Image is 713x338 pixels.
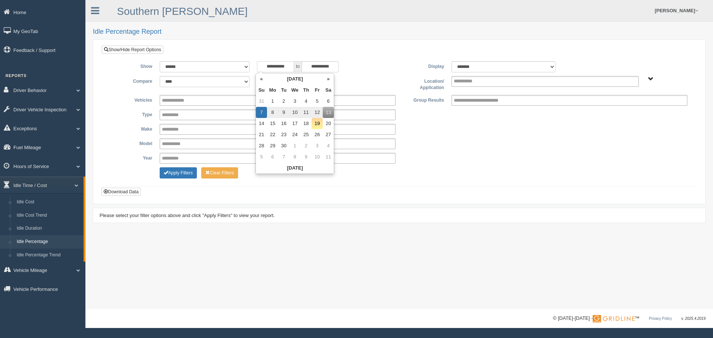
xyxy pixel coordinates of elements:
[278,151,289,163] td: 7
[267,96,278,107] td: 1
[289,107,300,118] td: 10
[278,96,289,107] td: 2
[267,107,278,118] td: 8
[312,85,323,96] th: Fr
[312,96,323,107] td: 5
[323,96,334,107] td: 6
[278,118,289,129] td: 16
[267,118,278,129] td: 15
[256,118,267,129] td: 14
[300,85,312,96] th: Th
[13,235,84,249] a: Idle Percentage
[256,140,267,151] td: 28
[289,118,300,129] td: 17
[399,95,448,104] label: Group Results
[289,140,300,151] td: 1
[107,95,156,104] label: Vehicles
[399,61,448,70] label: Display
[289,151,300,163] td: 8
[278,107,289,118] td: 9
[107,109,156,118] label: Type
[323,73,334,85] th: »
[107,138,156,147] label: Model
[117,6,248,17] a: Southern [PERSON_NAME]
[267,129,278,140] td: 22
[107,153,156,162] label: Year
[399,76,448,91] label: Location/ Application
[278,140,289,151] td: 30
[312,107,323,118] td: 12
[278,129,289,140] td: 23
[256,151,267,163] td: 5
[201,167,238,178] button: Change Filter Options
[300,140,312,151] td: 2
[256,73,267,85] th: «
[256,107,267,118] td: 7
[256,85,267,96] th: Su
[13,196,84,209] a: Idle Cost
[107,76,156,85] label: Compare
[300,151,312,163] td: 9
[101,188,141,196] button: Download Data
[300,129,312,140] td: 25
[649,316,672,321] a: Privacy Policy
[267,73,323,85] th: [DATE]
[312,151,323,163] td: 10
[289,85,300,96] th: We
[267,140,278,151] td: 29
[681,316,706,321] span: v. 2025.4.2019
[256,129,267,140] td: 21
[323,129,334,140] td: 27
[323,151,334,163] td: 11
[267,85,278,96] th: Mo
[312,129,323,140] td: 26
[256,163,334,174] th: [DATE]
[312,140,323,151] td: 3
[323,118,334,129] td: 20
[323,140,334,151] td: 4
[593,315,635,322] img: Gridline
[323,107,334,118] td: 13
[300,118,312,129] td: 18
[13,249,84,262] a: Idle Percentage Trend
[278,85,289,96] th: Tu
[107,61,156,70] label: Show
[102,46,163,54] a: Show/Hide Report Options
[93,28,706,36] h2: Idle Percentage Report
[13,222,84,235] a: Idle Duration
[300,96,312,107] td: 4
[300,107,312,118] td: 11
[553,315,706,322] div: © [DATE]-[DATE] - ™
[294,61,302,72] span: to
[100,213,275,218] span: Please select your filter options above and click "Apply Filters" to view your report.
[13,209,84,222] a: Idle Cost Trend
[107,124,156,133] label: Make
[160,167,197,178] button: Change Filter Options
[312,118,323,129] td: 19
[256,96,267,107] td: 31
[267,151,278,163] td: 6
[323,85,334,96] th: Sa
[289,129,300,140] td: 24
[289,96,300,107] td: 3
